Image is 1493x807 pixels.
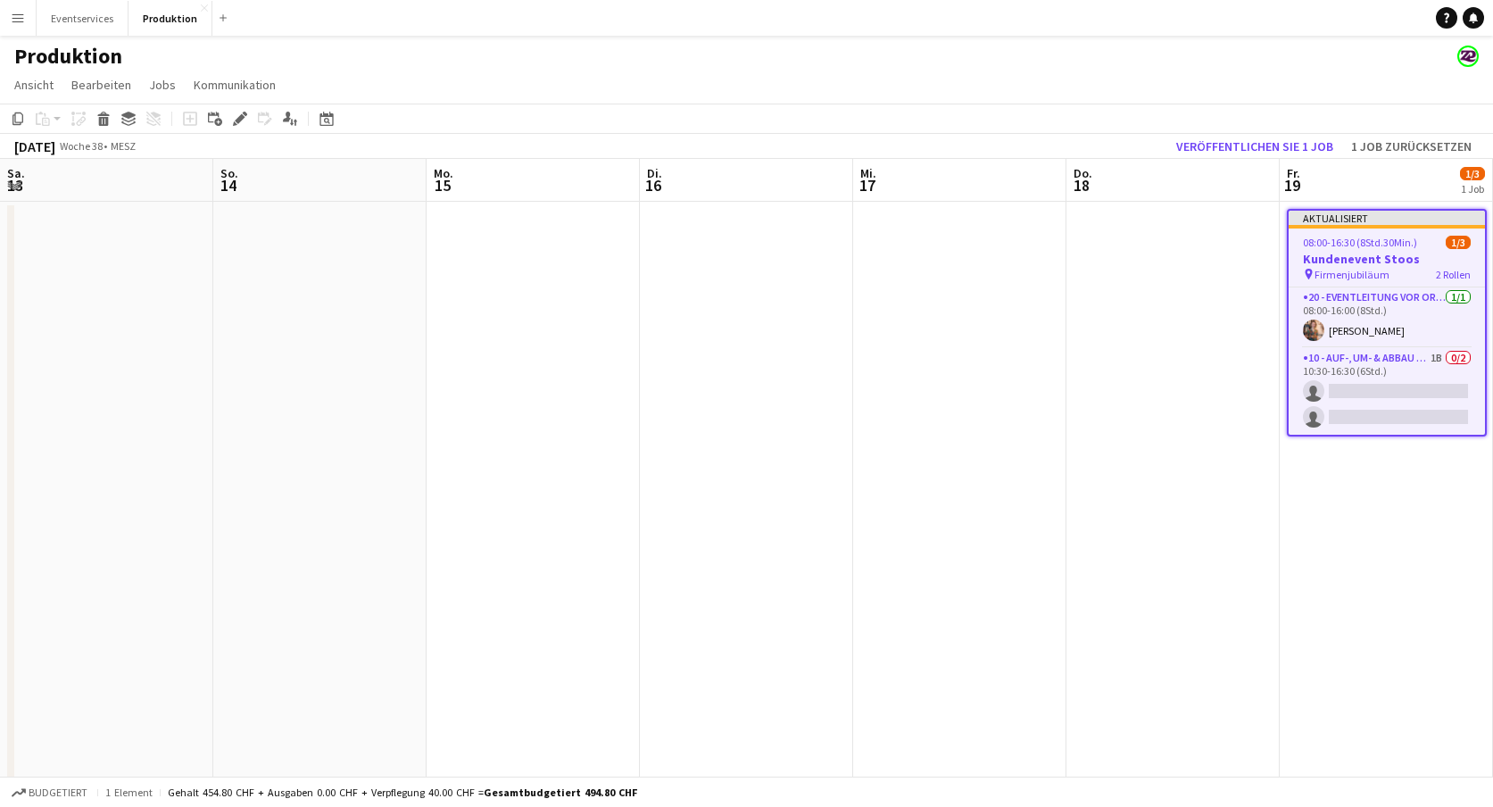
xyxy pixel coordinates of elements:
div: MESZ [111,139,136,153]
span: 15 [431,175,453,196]
span: 19 [1284,175,1300,196]
a: Jobs [142,73,183,96]
span: Do. [1074,165,1092,181]
app-user-avatar: Team Zeitpol [1457,46,1479,67]
span: Gesamtbudgetiert 494.80 CHF [484,786,637,799]
div: Gehalt 454.80 CHF + Ausgaben 0.00 CHF + Verpflegung 40.00 CHF = [168,786,637,799]
span: 2 Rollen [1436,268,1471,281]
span: Kommunikation [194,77,276,93]
a: Bearbeiten [64,73,138,96]
span: 13 [4,175,25,196]
span: Firmenjubiläum [1315,268,1389,281]
h1: Produktion [14,43,122,70]
span: Ansicht [14,77,54,93]
span: Jobs [149,77,176,93]
a: Kommunikation [187,73,283,96]
button: Produktion [129,1,212,36]
span: So. [220,165,238,181]
h3: Kundenevent Stoos [1289,251,1485,267]
button: Budgetiert [9,783,90,803]
span: Woche 38 [59,139,104,153]
span: 14 [218,175,238,196]
span: Fr. [1287,165,1300,181]
span: Bearbeiten [71,77,131,93]
span: 17 [858,175,876,196]
div: [DATE] [14,137,55,155]
span: Di. [647,165,662,181]
a: Ansicht [7,73,61,96]
span: Budgetiert [29,786,87,799]
button: Veröffentlichen Sie 1 Job [1169,135,1340,158]
div: 1 Job [1461,182,1484,196]
div: Aktualisiert [1289,211,1485,225]
span: 1 Element [105,786,153,799]
span: Sa. [7,165,25,181]
span: Mi. [860,165,876,181]
span: 1/3 [1446,236,1471,249]
button: Eventservices [37,1,129,36]
app-job-card: Aktualisiert08:00-16:30 (8Std.30Min.)1/3Kundenevent Stoos Firmenjubiläum2 Rollen20 - Eventleitung... [1287,209,1487,437]
span: 08:00-16:30 (8Std.30Min.) [1303,236,1417,249]
span: 18 [1071,175,1092,196]
span: Mo. [434,165,453,181]
app-card-role: 20 - Eventleitung vor Ort (ZP)1/108:00-16:00 (8Std.)[PERSON_NAME] [1289,287,1485,348]
app-card-role: 10 - Auf-, Um- & Abbau Crew1B0/210:30-16:30 (6Std.) [1289,348,1485,435]
button: 1 Job zurücksetzen [1344,135,1479,158]
span: 16 [644,175,662,196]
span: 1/3 [1460,167,1485,180]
